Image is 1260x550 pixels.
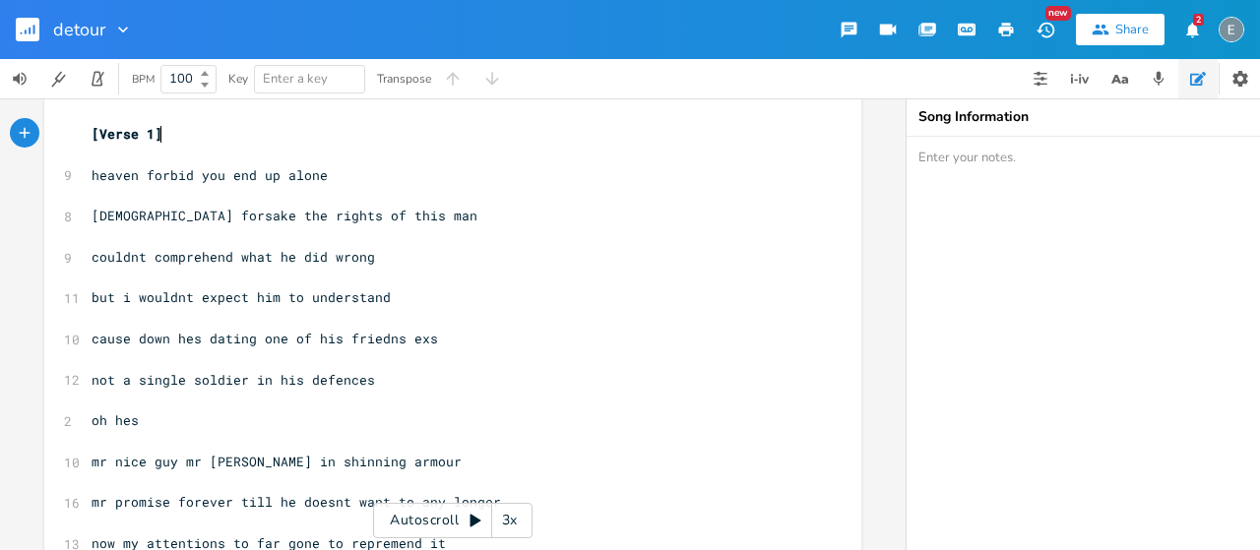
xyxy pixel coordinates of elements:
[1076,14,1165,45] button: Share
[92,125,162,143] span: [Verse 1]
[1115,21,1149,38] div: Share
[92,411,139,429] span: oh hes
[92,166,328,184] span: heaven forbid you end up alone
[92,371,375,389] span: not a single soldier in his defences
[1219,17,1244,42] img: Emily Smith
[92,453,462,470] span: mr nice guy mr [PERSON_NAME] in shinning armour
[92,493,501,511] span: mr promise forever till he doesnt want to any longer
[92,288,391,306] span: but i wouldnt expect him to understand
[92,248,375,266] span: couldnt comprehend what he did wrong
[53,21,105,38] span: detour
[263,70,328,88] span: Enter a key
[1172,12,1212,47] button: 2
[92,207,477,224] span: [DEMOGRAPHIC_DATA] forsake the rights of this man
[1045,6,1071,21] div: New
[1026,12,1065,47] button: New
[228,73,248,85] div: Key
[92,330,438,347] span: cause down hes dating one of his friedns exs
[1193,14,1204,26] div: 2
[132,74,155,85] div: BPM
[492,503,528,538] div: 3x
[377,73,431,85] div: Transpose
[373,503,533,538] div: Autoscroll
